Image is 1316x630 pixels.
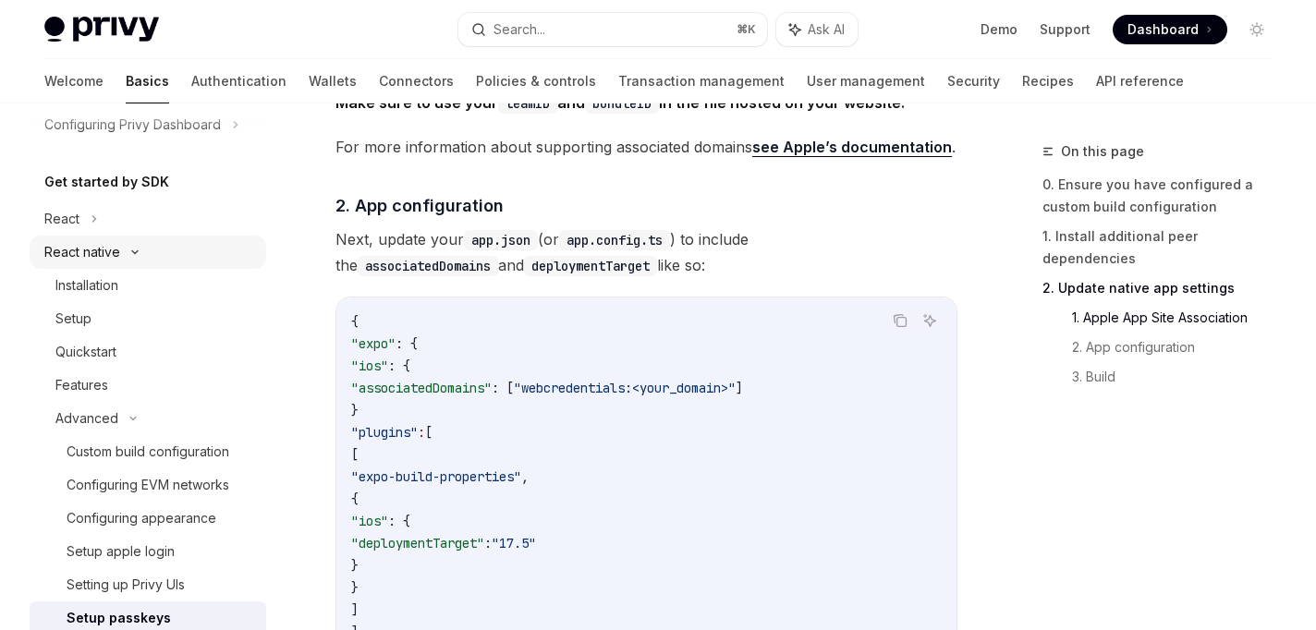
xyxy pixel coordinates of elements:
[30,302,266,335] a: Setup
[737,22,756,37] span: ⌘ K
[1042,222,1286,273] a: 1. Install additional peer dependencies
[1061,140,1144,163] span: On this page
[351,491,359,507] span: {
[30,369,266,402] a: Features
[493,18,545,41] div: Search...
[1242,15,1272,44] button: Toggle dark mode
[358,256,498,276] code: associatedDomains
[30,568,266,601] a: Setting up Privy UIs
[351,468,521,485] span: "expo-build-properties"
[618,59,785,103] a: Transaction management
[476,59,596,103] a: Policies & controls
[807,59,925,103] a: User management
[44,17,159,42] img: light logo
[30,335,266,369] a: Quickstart
[559,230,670,250] code: app.config.ts
[351,513,388,529] span: "ios"
[55,308,91,330] div: Setup
[126,59,169,103] a: Basics
[396,335,418,352] span: : {
[1042,170,1286,222] a: 0. Ensure you have configured a custom build configuration
[55,341,116,363] div: Quickstart
[521,468,529,485] span: ,
[1072,362,1286,392] a: 3. Build
[808,20,845,39] span: Ask AI
[55,374,108,396] div: Features
[585,93,659,114] code: bundleID
[351,357,388,374] span: "ios"
[1042,273,1286,303] a: 2. Update native app settings
[55,407,118,430] div: Advanced
[776,13,858,46] button: Ask AI
[44,59,104,103] a: Welcome
[484,535,492,551] span: :
[492,535,536,551] span: "17.5"
[736,380,743,396] span: ]
[191,59,286,103] a: Authentication
[492,380,514,396] span: : [
[30,535,266,568] a: Setup apple login
[379,59,454,103] a: Connectors
[44,171,169,193] h5: Get started by SDK
[335,93,905,112] strong: Make sure to use your and in the file hosted on your website.
[44,241,120,263] div: React native
[44,208,79,230] div: React
[1096,59,1184,103] a: API reference
[425,424,433,441] span: [
[351,535,484,551] span: "deploymentTarget"
[309,59,357,103] a: Wallets
[30,502,266,535] a: Configuring appearance
[418,424,425,441] span: :
[388,513,410,529] span: : {
[498,93,557,114] code: teamID
[351,424,418,441] span: "plugins"
[67,607,171,629] div: Setup passkeys
[351,380,492,396] span: "associatedDomains"
[351,313,359,330] span: {
[351,579,359,596] span: }
[67,507,216,529] div: Configuring appearance
[1040,20,1091,39] a: Support
[30,269,266,302] a: Installation
[67,574,185,596] div: Setting up Privy UIs
[351,402,359,418] span: }
[981,20,1017,39] a: Demo
[947,59,1000,103] a: Security
[1022,59,1074,103] a: Recipes
[524,256,657,276] code: deploymentTarget
[335,226,957,278] span: Next, update your (or ) to include the and like so:
[351,335,396,352] span: "expo"
[30,468,266,502] a: Configuring EVM networks
[918,309,942,333] button: Ask AI
[30,435,266,468] a: Custom build configuration
[55,274,118,297] div: Installation
[335,134,957,160] span: For more information about supporting associated domains .
[888,309,912,333] button: Copy the contents from the code block
[1127,20,1199,39] span: Dashboard
[351,446,359,463] span: [
[458,13,767,46] button: Search...⌘K
[67,540,175,563] div: Setup apple login
[388,357,410,374] span: : {
[464,230,538,250] code: app.json
[351,557,359,574] span: }
[752,138,952,157] a: see Apple’s documentation
[67,441,229,463] div: Custom build configuration
[514,380,736,396] span: "webcredentials:<your_domain>"
[351,601,359,618] span: ]
[1113,15,1227,44] a: Dashboard
[1072,333,1286,362] a: 2. App configuration
[1072,303,1286,333] a: 1. Apple App Site Association
[67,474,229,496] div: Configuring EVM networks
[335,193,504,218] span: 2. App configuration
